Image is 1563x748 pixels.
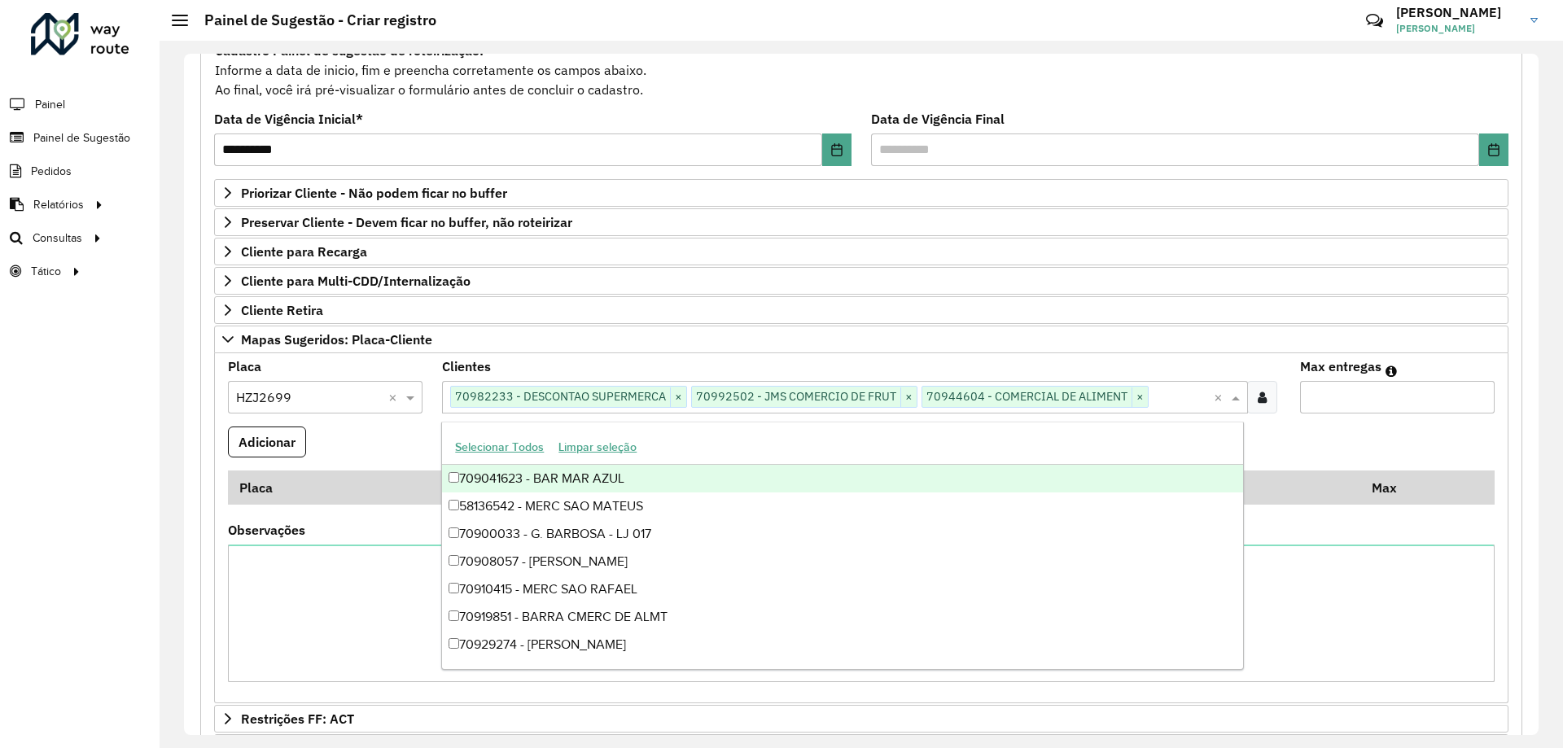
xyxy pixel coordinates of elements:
[1396,21,1518,36] span: [PERSON_NAME]
[922,387,1132,406] span: 70944604 - COMERCIAL DE ALIMENT
[214,109,363,129] label: Data de Vigência Inicial
[214,326,1508,353] a: Mapas Sugeridos: Placa-Cliente
[228,520,305,540] label: Observações
[1479,133,1508,166] button: Choose Date
[670,387,686,407] span: ×
[451,387,670,406] span: 70982233 - DESCONTAO SUPERMERCA
[33,129,130,147] span: Painel de Sugestão
[228,357,261,376] label: Placa
[442,548,1242,575] div: 70908057 - [PERSON_NAME]
[228,426,306,457] button: Adicionar
[822,133,852,166] button: Choose Date
[448,435,551,460] button: Selecionar Todos
[241,712,354,725] span: Restrições FF: ACT
[241,304,323,317] span: Cliente Retira
[214,179,1508,207] a: Priorizar Cliente - Não podem ficar no buffer
[1300,357,1381,376] label: Max entregas
[442,492,1242,520] div: 58136542 - MERC SAO MATEUS
[1132,387,1148,407] span: ×
[215,42,484,59] strong: Cadastro Painel de sugestão de roteirização:
[241,245,367,258] span: Cliente para Recarga
[214,705,1508,733] a: Restrições FF: ACT
[214,353,1508,704] div: Mapas Sugeridos: Placa-Cliente
[442,603,1242,631] div: 70919851 - BARRA CMERC DE ALMT
[33,230,82,247] span: Consultas
[442,357,491,376] label: Clientes
[442,658,1242,686] div: 70930006 - MERC DA [PERSON_NAME]
[442,631,1242,658] div: 70929274 - [PERSON_NAME]
[241,216,572,229] span: Preservar Cliente - Devem ficar no buffer, não roteirizar
[241,333,432,346] span: Mapas Sugeridos: Placa-Cliente
[551,435,644,460] button: Limpar seleção
[241,186,507,199] span: Priorizar Cliente - Não podem ficar no buffer
[1357,3,1392,38] a: Contato Rápido
[388,387,402,407] span: Clear all
[33,196,84,213] span: Relatórios
[692,387,900,406] span: 70992502 - JMS COMERCIO DE FRUT
[1360,470,1425,505] th: Max
[228,470,447,505] th: Placa
[214,40,1508,100] div: Informe a data de inicio, fim e preencha corretamente os campos abaixo. Ao final, você irá pré-vi...
[441,422,1243,670] ng-dropdown-panel: Options list
[900,387,917,407] span: ×
[188,11,436,29] h2: Painel de Sugestão - Criar registro
[31,263,61,280] span: Tático
[214,238,1508,265] a: Cliente para Recarga
[31,163,72,180] span: Pedidos
[241,274,471,287] span: Cliente para Multi-CDD/Internalização
[442,465,1242,492] div: 709041623 - BAR MAR AZUL
[1386,365,1397,378] em: Máximo de clientes que serão colocados na mesma rota com os clientes informados
[1396,5,1518,20] h3: [PERSON_NAME]
[214,296,1508,324] a: Cliente Retira
[871,109,1005,129] label: Data de Vigência Final
[35,96,65,113] span: Painel
[214,208,1508,236] a: Preservar Cliente - Devem ficar no buffer, não roteirizar
[442,520,1242,548] div: 70900033 - G. BARBOSA - LJ 017
[1214,387,1228,407] span: Clear all
[214,267,1508,295] a: Cliente para Multi-CDD/Internalização
[442,575,1242,603] div: 70910415 - MERC SAO RAFAEL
